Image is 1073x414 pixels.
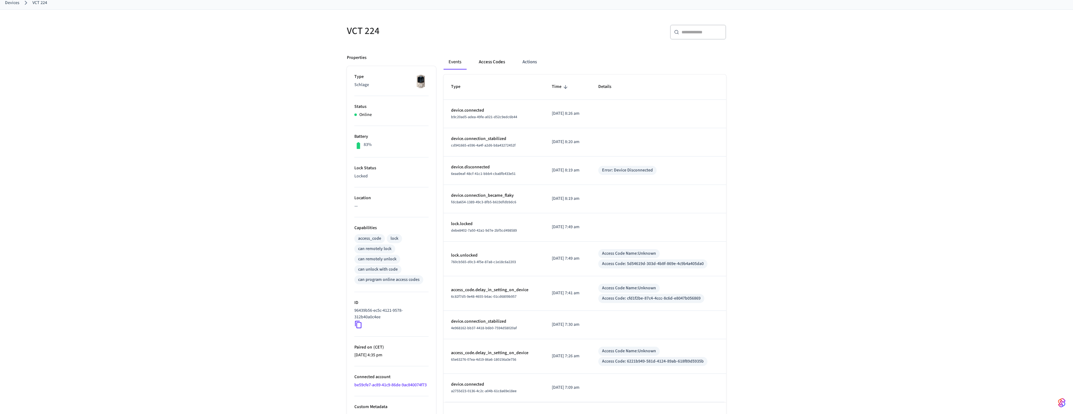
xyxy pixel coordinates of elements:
span: ( CET ) [372,344,384,350]
p: device.connected [451,107,537,114]
p: [DATE] 7:49 am [552,255,583,262]
span: a2755d23-0136-4c2c-a04b-61c8a69e18ee [451,388,517,394]
div: Access Code: 5d54619d-303d-4b8f-869e-4c9b4a405da0 [602,261,704,267]
p: — [354,203,429,209]
div: can unlock with code [358,266,398,273]
p: 96439b56-ec5c-4121-9578-312b40a0c4ee [354,307,426,320]
p: device.connection_became_flaky [451,192,537,199]
span: 65e63276-07ea-4d19-86a6-180156a3e756 [451,357,516,362]
p: Capabilities [354,225,429,231]
p: device.connection_stabilized [451,136,537,142]
img: Schlage Sense Smart Deadbolt with Camelot Trim, Front [413,74,429,89]
button: Events [444,55,466,70]
p: ID [354,300,429,306]
p: Properties [347,55,367,61]
span: debe8402-7a50-42a1-9d7e-2bf5cd498589 [451,228,517,233]
p: device.connected [451,381,537,388]
span: Time [552,82,570,92]
table: sticky table [444,75,726,402]
p: Location [354,195,429,201]
div: ant example [444,55,726,70]
div: Access Code Name: Unknown [602,348,656,354]
span: 4e968162-bb37-4418-b6b0-7594d58020af [451,325,517,331]
span: b9c20ad5-adea-49fe-a021-d52c9edc6b44 [451,114,517,120]
span: 760cb565-d0c3-4f5e-87a8-c1e18c6a2203 [451,259,516,265]
p: access_code.delay_in_setting_on_device [451,287,537,293]
p: Type [354,74,429,80]
span: Details [598,82,619,92]
p: [DATE] 8:20 am [552,139,583,145]
a: be59cfe7-ac89-41c9-86de-9ac840074f73 [354,382,427,388]
p: [DATE] 4:35 pm [354,352,429,359]
div: lock [391,235,398,242]
p: [DATE] 7:26 am [552,353,583,359]
p: Online [359,112,372,118]
p: [DATE] 8:19 am [552,195,583,202]
div: can remotely unlock [358,256,396,262]
p: [DATE] 7:30 am [552,321,583,328]
p: device.connection_stabilized [451,318,537,325]
div: access_code [358,235,381,242]
p: Schlage [354,82,429,88]
p: [DATE] 7:09 am [552,384,583,391]
button: Actions [517,55,542,70]
span: 6eaa9eaf-48cf-41c1-bbb4-cba8fb433e51 [451,171,516,176]
div: Access Code: 6221b949-581d-4124-89ab-618f89d5935b [602,358,704,365]
p: Status [354,103,429,110]
span: 6c82f7d5-9e48-4655-b6ac-01cd6809b957 [451,294,517,299]
div: Access Code Name: Unknown [602,285,656,291]
div: can program online access codes [358,277,420,283]
p: Lock Status [354,165,429,171]
img: SeamLogoGradient.69752ec5.svg [1058,398,1066,408]
p: Battery [354,133,429,140]
span: fdc8a654-1389-49c3-8fb5-b619dfdb9dc6 [451,200,516,205]
div: Access Code: cfd1f2be-87c4-4ccc-8c6d-e8047b056869 [602,295,701,302]
p: Custom Metadata [354,404,429,410]
p: lock.unlocked [451,252,537,259]
p: [DATE] 8:26 am [552,110,583,117]
div: Error: Device Disconnected [602,167,653,174]
p: [DATE] 7:49 am [552,224,583,230]
p: access_code.delay_in_setting_on_device [451,350,537,356]
p: device.disconnected [451,164,537,171]
p: [DATE] 8:19 am [552,167,583,174]
h5: VCT 224 [347,25,533,37]
p: [DATE] 7:41 am [552,290,583,296]
p: Paired on [354,344,429,351]
div: can remotely lock [358,246,391,252]
p: Locked [354,173,429,180]
span: Type [451,82,469,92]
p: Connected account [354,374,429,380]
p: lock.locked [451,221,537,227]
div: Access Code Name: Unknown [602,250,656,257]
span: cd941665-e596-4a4f-a2d6-b8a43272452f [451,143,516,148]
p: 83% [364,142,372,148]
button: Access Codes [474,55,510,70]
